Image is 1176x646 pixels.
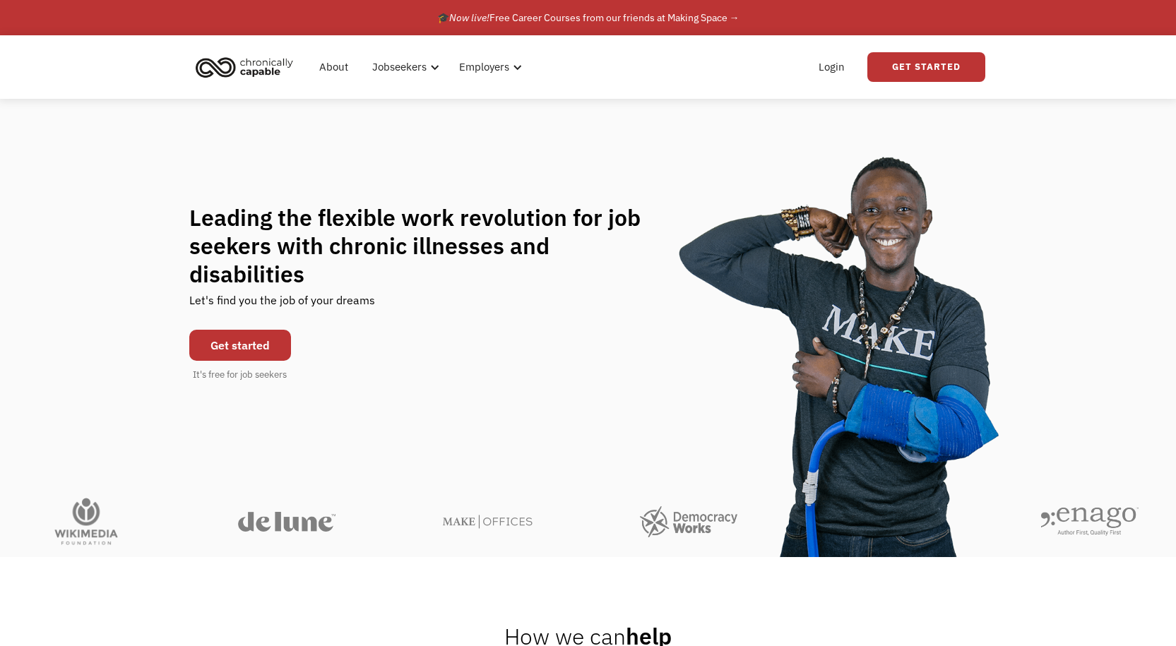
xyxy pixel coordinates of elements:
h1: Leading the flexible work revolution for job seekers with chronic illnesses and disabilities [189,203,668,288]
div: It's free for job seekers [193,368,287,382]
div: Employers [451,44,526,90]
a: Login [810,44,853,90]
em: Now live! [449,11,489,24]
a: About [311,44,357,90]
div: Let's find you the job of your dreams [189,288,375,323]
a: Get started [189,330,291,361]
div: Employers [459,59,509,76]
a: Get Started [867,52,985,82]
div: Jobseekers [364,44,444,90]
div: Jobseekers [372,59,427,76]
a: home [191,52,304,83]
div: 🎓 Free Career Courses from our friends at Making Space → [437,9,740,26]
img: Chronically Capable logo [191,52,297,83]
